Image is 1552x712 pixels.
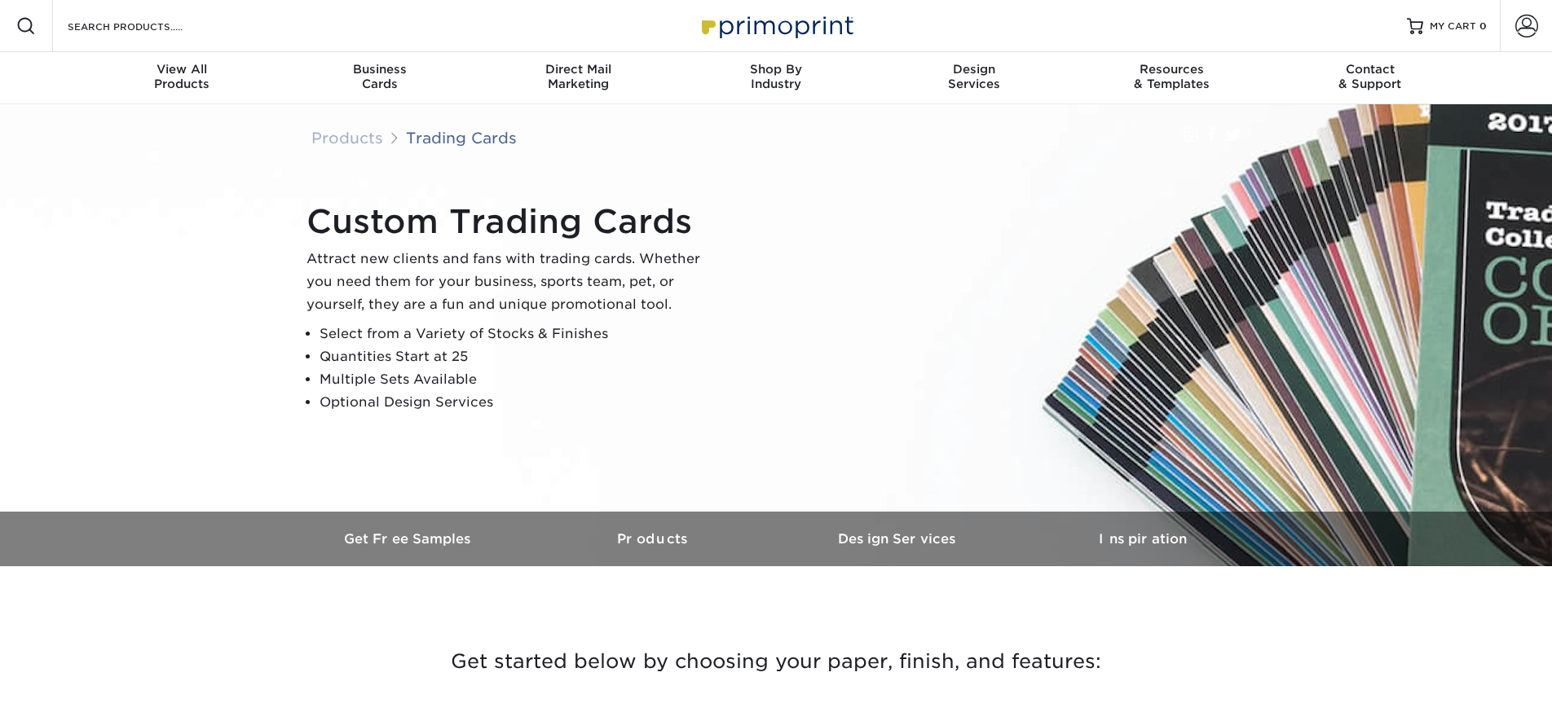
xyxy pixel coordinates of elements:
[311,129,383,147] a: Products
[83,52,281,104] a: View AllProducts
[320,368,714,391] li: Multiple Sets Available
[299,625,1253,698] h3: Get started below by choosing your paper, finish, and features:
[875,62,1073,77] span: Design
[479,62,677,77] span: Direct Mail
[875,52,1073,104] a: DesignServices
[281,52,479,104] a: BusinessCards
[1479,20,1487,32] span: 0
[479,62,677,91] div: Marketing
[1021,512,1265,566] a: Inspiration
[66,16,225,36] input: SEARCH PRODUCTS.....
[306,202,714,241] h1: Custom Trading Cards
[287,531,531,547] h3: Get Free Samples
[281,62,479,91] div: Cards
[1073,62,1271,91] div: & Templates
[1271,62,1469,91] div: & Support
[320,345,714,368] li: Quantities Start at 25
[1073,62,1271,77] span: Resources
[83,62,281,91] div: Products
[677,62,875,91] div: Industry
[776,512,1021,566] a: Design Services
[531,512,776,566] a: Products
[677,62,875,77] span: Shop By
[1073,52,1271,104] a: Resources& Templates
[287,512,531,566] a: Get Free Samples
[83,62,281,77] span: View All
[776,531,1021,547] h3: Design Services
[320,323,714,345] li: Select from a Variety of Stocks & Finishes
[875,62,1073,91] div: Services
[306,248,714,316] p: Attract new clients and fans with trading cards. Whether you need them for your business, sports ...
[531,531,776,547] h3: Products
[677,52,875,104] a: Shop ByIndustry
[406,129,517,147] a: Trading Cards
[479,52,677,104] a: Direct MailMarketing
[281,62,479,77] span: Business
[320,391,714,414] li: Optional Design Services
[1021,531,1265,547] h3: Inspiration
[1271,52,1469,104] a: Contact& Support
[1430,20,1476,33] span: MY CART
[1271,62,1469,77] span: Contact
[694,8,858,43] img: Primoprint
